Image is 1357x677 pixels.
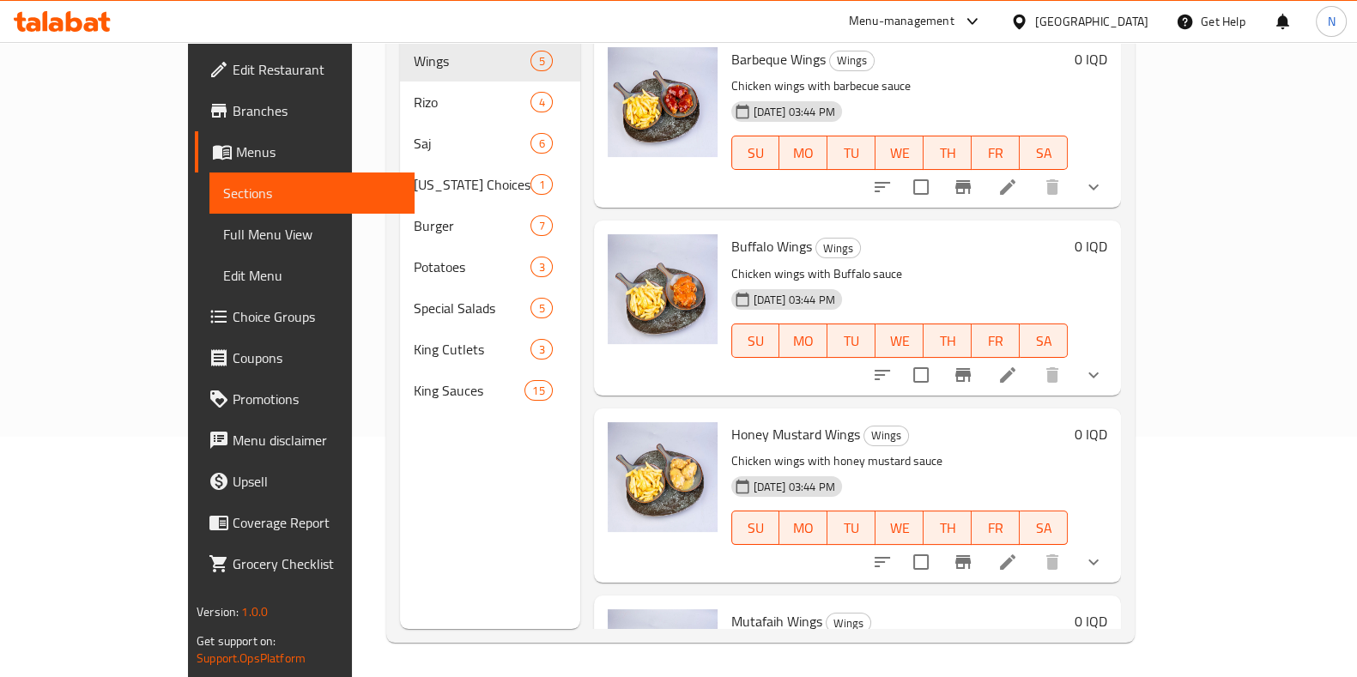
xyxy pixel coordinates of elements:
[233,59,401,80] span: Edit Restaurant
[233,512,401,533] span: Coverage Report
[530,257,552,277] div: items
[414,92,531,112] span: Rizo
[530,92,552,112] div: items
[195,131,415,172] a: Menus
[233,348,401,368] span: Coupons
[414,257,531,277] span: Potatoes
[223,183,401,203] span: Sections
[1027,329,1061,354] span: SA
[827,136,875,170] button: TU
[1027,516,1061,541] span: SA
[195,378,415,420] a: Promotions
[815,238,861,258] div: Wings
[731,608,822,634] span: Mutafaih Wings
[978,516,1013,541] span: FR
[1083,552,1104,572] svg: Show Choices
[875,323,924,358] button: WE
[731,46,826,72] span: Barbeque Wings
[1083,365,1104,385] svg: Show Choices
[233,553,401,574] span: Grocery Checklist
[414,339,531,360] span: King Cutlets
[829,51,875,71] div: Wings
[816,239,860,258] span: Wings
[863,426,909,446] div: Wings
[924,136,972,170] button: TH
[731,136,780,170] button: SU
[530,339,552,360] div: items
[779,323,827,358] button: MO
[942,166,984,208] button: Branch-specific-item
[530,298,552,318] div: items
[531,259,551,275] span: 3
[978,329,1013,354] span: FR
[400,164,580,205] div: [US_STATE] Choices1
[834,329,869,354] span: TU
[525,383,551,399] span: 15
[531,218,551,234] span: 7
[930,516,965,541] span: TH
[531,300,551,317] span: 5
[195,420,415,461] a: Menu disclaimer
[731,450,1068,472] p: Chicken wings with honey mustard sauce
[997,365,1018,385] a: Edit menu item
[903,544,939,580] span: Select to update
[942,541,984,583] button: Branch-specific-item
[747,292,842,308] span: [DATE] 03:44 PM
[1027,141,1061,166] span: SA
[530,51,552,71] div: items
[531,342,551,358] span: 3
[195,461,415,502] a: Upsell
[400,33,580,418] nav: Menu sections
[195,296,415,337] a: Choice Groups
[827,323,875,358] button: TU
[400,287,580,329] div: Special Salads5
[197,630,276,652] span: Get support on:
[531,136,551,152] span: 6
[1083,177,1104,197] svg: Show Choices
[1035,12,1148,31] div: [GEOGRAPHIC_DATA]
[608,422,718,532] img: Honey Mustard Wings
[882,516,917,541] span: WE
[826,613,871,633] div: Wings
[414,133,531,154] span: Saj
[400,246,580,287] div: Potatoes3
[400,40,580,82] div: Wings5
[747,479,842,495] span: [DATE] 03:44 PM
[209,172,415,214] a: Sections
[930,329,965,354] span: TH
[400,329,580,370] div: King Cutlets3
[531,94,551,111] span: 4
[400,370,580,411] div: King Sauces15
[197,647,306,669] a: Support.OpsPlatform
[400,82,580,123] div: Rizo4
[1073,541,1114,583] button: show more
[1075,422,1107,446] h6: 0 IQD
[1020,323,1068,358] button: SA
[608,47,718,157] img: Barbeque Wings
[972,323,1020,358] button: FR
[739,329,773,354] span: SU
[195,337,415,378] a: Coupons
[862,354,903,396] button: sort-choices
[414,298,531,318] span: Special Salads
[972,511,1020,545] button: FR
[930,141,965,166] span: TH
[1075,609,1107,633] h6: 0 IQD
[414,174,531,195] span: [US_STATE] Choices
[209,255,415,296] a: Edit Menu
[786,329,821,354] span: MO
[849,11,954,32] div: Menu-management
[414,51,531,71] div: Wings
[827,511,875,545] button: TU
[779,511,827,545] button: MO
[1073,354,1114,396] button: show more
[400,123,580,164] div: Saj6
[739,516,773,541] span: SU
[1075,234,1107,258] h6: 0 IQD
[223,224,401,245] span: Full Menu View
[1073,166,1114,208] button: show more
[195,90,415,131] a: Branches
